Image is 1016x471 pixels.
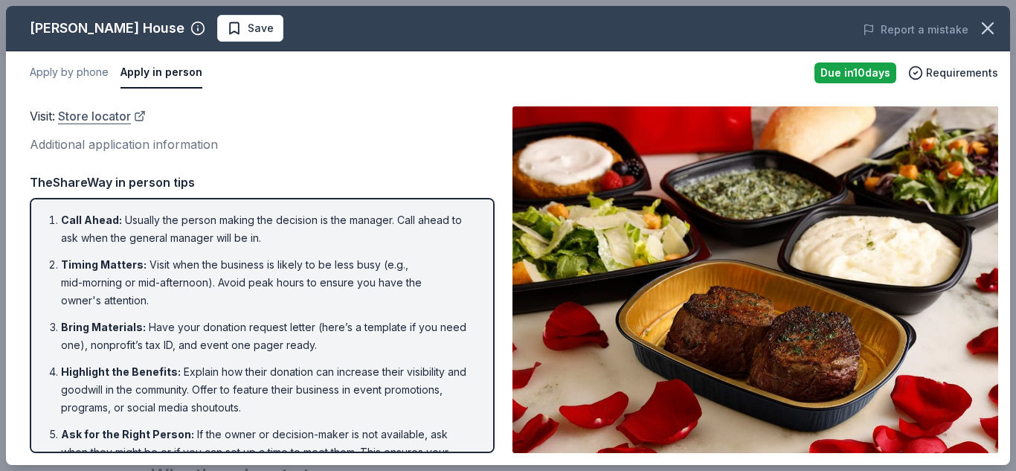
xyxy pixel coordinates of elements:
[30,106,495,126] div: Visit :
[61,256,472,310] li: Visit when the business is likely to be less busy (e.g., mid-morning or mid-afternoon). Avoid pea...
[248,19,274,37] span: Save
[217,15,283,42] button: Save
[61,258,147,271] span: Timing Matters :
[120,57,202,89] button: Apply in person
[814,63,896,83] div: Due in 10 days
[61,363,472,417] li: Explain how their donation can increase their visibility and goodwill in the community. Offer to ...
[30,173,495,192] div: TheShareWay in person tips
[61,214,122,226] span: Call Ahead :
[863,21,968,39] button: Report a mistake
[61,318,472,354] li: Have your donation request letter (here’s a template if you need one), nonprofit’s tax ID, and ev...
[30,135,495,154] div: Additional application information
[61,321,146,333] span: Bring Materials :
[512,106,998,453] img: Image for Ruth's Chris Steak House
[58,106,146,126] a: Store locator
[30,57,109,89] button: Apply by phone
[926,64,998,82] span: Requirements
[61,428,194,440] span: Ask for the Right Person :
[30,16,184,40] div: [PERSON_NAME] House
[61,365,181,378] span: Highlight the Benefits :
[908,64,998,82] button: Requirements
[61,211,472,247] li: Usually the person making the decision is the manager. Call ahead to ask when the general manager...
